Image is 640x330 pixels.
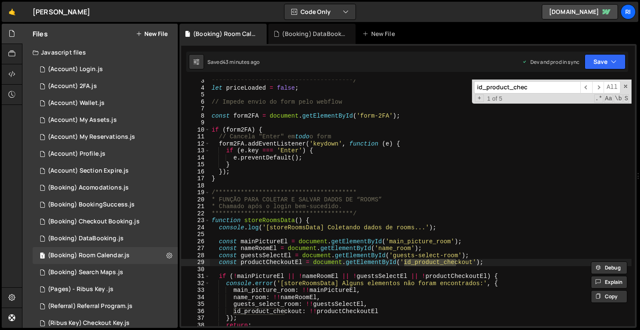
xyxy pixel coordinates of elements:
div: 30 [181,266,210,273]
div: 16291/44047.js [33,281,178,298]
span: Alt-Enter [604,81,621,93]
div: 5 [181,91,210,99]
div: 16291/44034.js [33,78,178,95]
div: 19 [181,189,210,196]
div: (Booking) Room Calendar.js [48,252,130,259]
span: 1 of 5 [484,95,506,102]
div: 16291/44035.js [33,112,178,129]
button: Copy [591,290,627,303]
div: 16291/44037.js [33,179,178,196]
div: 11 [181,133,210,140]
span: CaseSensitive Search [604,94,613,103]
div: 21 [181,203,210,210]
div: Saved [207,58,259,66]
div: 23 [181,217,210,224]
a: [DOMAIN_NAME] [542,4,618,19]
span: ​ [580,81,592,93]
div: 14 [181,154,210,162]
button: Code Only [284,4,356,19]
div: 26 [181,238,210,245]
div: 4 [181,85,210,92]
div: 16291/44049.js [33,298,178,315]
div: Javascript files [22,44,178,61]
button: New File [136,30,168,37]
div: (Booking) Room Calendar.js [193,30,257,38]
div: 16291/43984.js [33,162,178,179]
span: RegExp Search [594,94,603,103]
div: 12 [181,140,210,148]
button: Debug [591,261,627,274]
div: 18 [181,182,210,190]
div: 16291/44036.js [33,129,178,146]
div: 15 [181,161,210,168]
div: 35 [181,301,210,308]
div: 20 [181,196,210,203]
div: 8 [181,113,210,120]
div: 25 [181,231,210,238]
div: 16291/44046.js [33,264,178,281]
div: New File [362,30,398,38]
div: 43 minutes ago [223,58,259,66]
div: 24 [181,224,210,231]
div: (Booking) DataBooking.js [48,235,124,242]
div: 36 [181,308,210,315]
h2: Files [33,29,48,38]
span: Toggle Replace mode [475,94,484,102]
div: 3 [181,77,210,85]
div: (Account) Section Expire.js [48,167,129,175]
input: Search for [474,81,580,93]
div: 6 [181,99,210,106]
div: 33 [181,287,210,294]
div: 16291/44384.js [33,95,178,112]
div: 37 [181,315,210,322]
div: (Account) My Assets.js [48,116,117,124]
div: 28 [181,252,210,259]
div: 16291/44045.js [33,247,178,264]
div: 27 [181,245,210,252]
div: 16291/44358.js [33,61,178,78]
div: (Booking) Acomodations.js [48,184,129,192]
div: 10 [181,126,210,134]
div: 17 [181,175,210,182]
div: Dev and prod in sync [522,58,579,66]
div: (Account) Wallet.js [48,99,105,107]
div: 32 [181,280,210,287]
button: Explain [591,276,627,289]
div: 13 [181,147,210,154]
a: 🤙 [2,2,22,22]
span: 1 [40,253,45,260]
div: 31 [181,273,210,280]
div: 16291/43983.js [33,146,178,162]
div: (Ribus Key) Checkout Key.js [48,319,130,327]
div: 22 [181,210,210,217]
div: (Pages) - Ribus Key .js [48,286,113,293]
a: Ri [621,4,636,19]
div: (Booking) Search Maps.js [48,269,123,276]
div: 29 [181,259,210,266]
div: 16291/44040.js [33,230,178,247]
div: (Account) 2FA.js [48,82,97,90]
div: [PERSON_NAME] [33,7,90,17]
button: Save [585,54,626,69]
div: 16 [181,168,210,176]
div: 38 [181,322,210,329]
div: (Booking) Checkout Booking.js [48,218,140,225]
div: (Account) Profile.js [48,150,105,158]
div: 7 [181,105,210,113]
span: Search In Selection [623,94,629,103]
div: 16291/44039.js [33,213,178,230]
div: (Account) Login.js [48,66,103,73]
div: (Booking) DataBooking.js [282,30,345,38]
span: ​ [592,81,604,93]
div: 34 [181,294,210,301]
div: (Booking) BookingSuccess.js [48,201,135,209]
div: 16291/44038.js [33,196,178,213]
span: Whole Word Search [614,94,623,103]
div: (Referral) Referral Program.js [48,302,132,310]
div: (Account) My Reservations.js [48,133,135,141]
div: 9 [181,119,210,126]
